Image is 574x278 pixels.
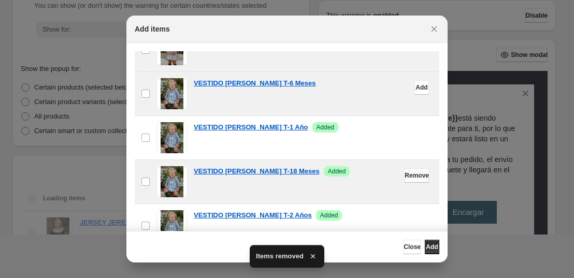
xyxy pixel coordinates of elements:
[194,166,320,177] a: VESTIDO [PERSON_NAME] T-18 Meses
[425,240,439,254] button: Add
[194,210,312,221] a: VESTIDO [PERSON_NAME] T-2 Años
[404,243,421,251] span: Close
[415,83,427,92] span: Add
[426,243,438,251] span: Add
[405,171,429,180] span: Remove
[135,24,170,34] h2: Add items
[414,80,429,95] button: Add
[317,123,335,131] span: Added
[194,78,316,89] a: VESTIDO [PERSON_NAME] T-6 Meses
[194,122,308,133] a: VESTIDO [PERSON_NAME] T-1 Año
[320,211,338,220] span: Added
[328,167,346,175] span: Added
[405,168,429,183] button: Remove
[404,240,421,254] button: Close
[427,22,441,36] button: Close
[256,251,304,261] span: Items removed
